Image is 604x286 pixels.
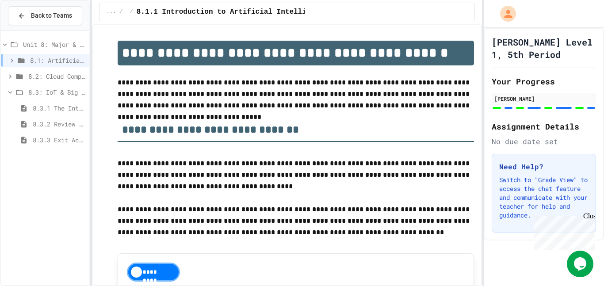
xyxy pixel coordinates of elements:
[130,8,133,15] span: /
[492,120,596,133] h2: Assignment Details
[491,4,518,24] div: My Account
[107,8,116,15] span: ...
[492,75,596,88] h2: Your Progress
[31,11,72,20] span: Back to Teams
[499,161,589,172] h3: Need Help?
[137,7,328,17] span: 8.1.1 Introduction to Artificial Intelligence
[8,6,82,25] button: Back to Teams
[33,135,86,145] span: 8.3.3 Exit Activity - IoT Data Detective Challenge
[492,136,596,147] div: No due date set
[531,212,595,250] iframe: chat widget
[567,251,595,277] iframe: chat widget
[492,36,596,61] h1: [PERSON_NAME] Level 1, 5th Period
[28,72,86,81] span: 8.2: Cloud Computing
[30,56,86,65] span: 8.1: Artificial Intelligence Basics
[28,88,86,97] span: 8.3: IoT & Big Data
[33,103,86,113] span: 8.3.1 The Internet of Things and Big Data: Our Connected Digital World
[499,175,589,220] p: Switch to "Grade View" to access the chat feature and communicate with your teacher for help and ...
[119,8,122,15] span: /
[33,119,86,129] span: 8.3.2 Review - The Internet of Things and Big Data
[494,95,593,103] div: [PERSON_NAME]
[23,40,86,49] span: Unit 8: Major & Emerging Technologies
[4,4,61,56] div: Chat with us now!Close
